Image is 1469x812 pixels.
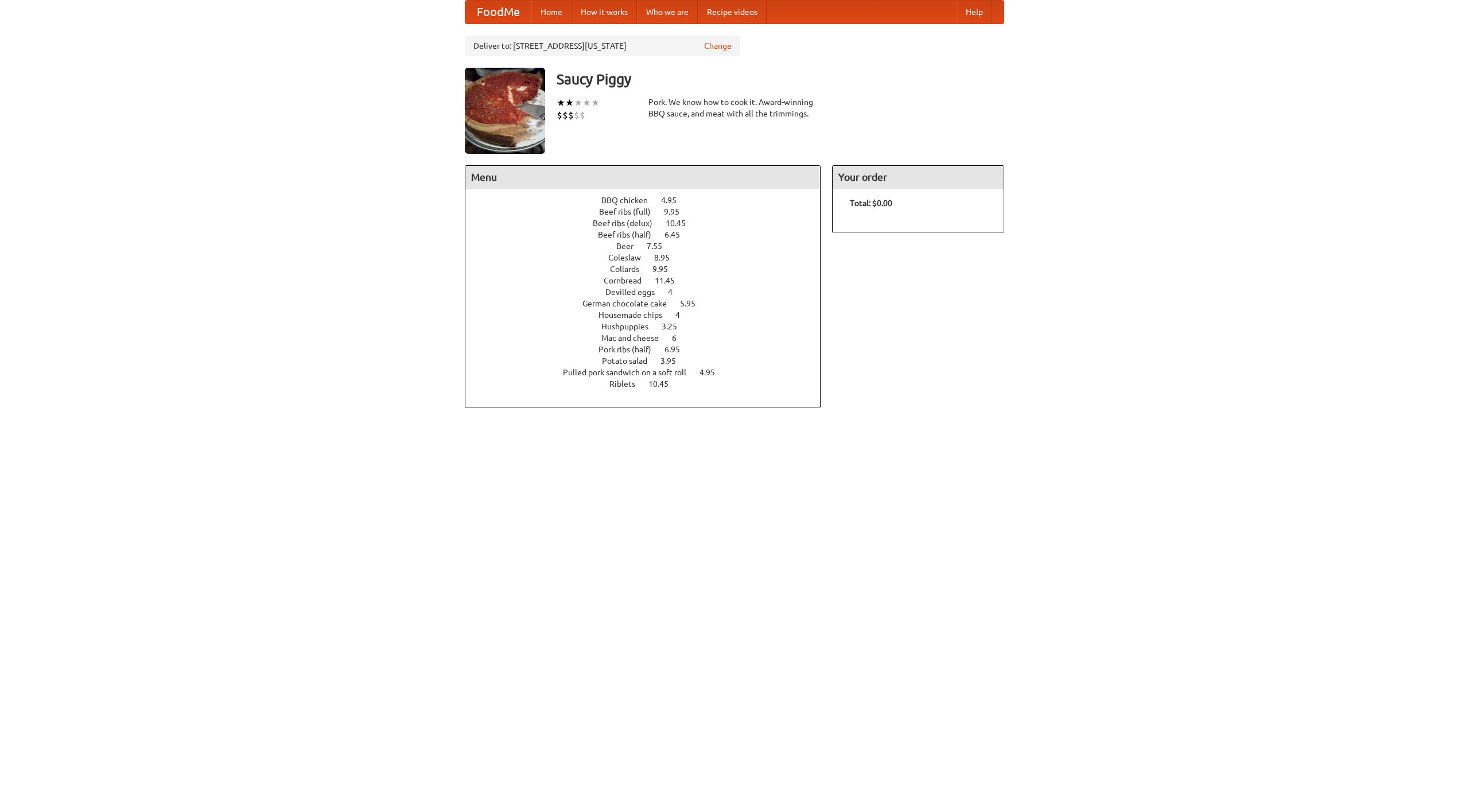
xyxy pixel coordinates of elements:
a: Mac and cheese 6 [601,333,698,343]
span: Beef ribs (full) [599,207,662,216]
div: Pork. We know how to cook it. Award-winning BBQ sauce, and meat with all the trimmings. [648,96,821,119]
li: $ [574,109,580,122]
span: 6.45 [664,230,691,239]
a: Riblets 10.45 [609,379,690,388]
span: 9.95 [652,265,679,274]
a: Potato salad 3.95 [602,356,697,366]
li: ★ [557,96,565,109]
span: Riblets [609,379,647,388]
span: Pork ribs (half) [599,345,663,354]
a: Pork ribs (half) 6.95 [599,345,701,354]
span: 3.95 [660,356,687,366]
span: Beer [616,242,645,251]
span: Housemade chips [599,310,674,320]
span: 9.95 [664,207,691,216]
a: Who we are [637,1,698,24]
a: Beef ribs (delux) 10.45 [593,219,707,228]
b: Total: $0.00 [850,199,892,208]
span: Coleslaw [608,253,652,262]
a: BBQ chicken 4.95 [601,196,698,205]
span: Potato salad [602,356,659,366]
span: Beef ribs (half) [598,230,663,239]
h4: Menu [465,166,820,189]
span: 8.95 [654,253,681,262]
h3: Saucy Piggy [557,68,1004,91]
span: German chocolate cake [582,299,678,308]
li: ★ [565,96,574,109]
li: $ [568,109,574,122]
span: Mac and cheese [601,333,670,343]
span: Pulled pork sandwich on a soft roll [563,368,698,377]
span: 4.95 [661,196,688,205]
a: Collards 9.95 [610,265,689,274]
a: Help [957,1,992,24]
a: Recipe videos [698,1,767,24]
span: Collards [610,265,651,274]
a: Change [704,40,732,52]
span: 7.55 [647,242,674,251]
li: ★ [574,96,582,109]
a: Beef ribs (half) 6.45 [598,230,701,239]
span: 5.95 [680,299,707,308]
span: 11.45 [655,276,686,285]
span: 10.45 [648,379,680,388]
span: Devilled eggs [605,287,666,297]
a: Cornbread 11.45 [604,276,696,285]
span: Hushpuppies [601,322,660,331]
a: Beef ribs (full) 9.95 [599,207,701,216]
span: 6 [672,333,688,343]
a: Home [531,1,572,24]
a: Devilled eggs 4 [605,287,694,297]
li: ★ [591,96,600,109]
span: 6.95 [664,345,691,354]
span: Beef ribs (delux) [593,219,664,228]
span: 4 [668,287,684,297]
span: 4 [675,310,691,320]
a: How it works [572,1,637,24]
span: BBQ chicken [601,196,659,205]
img: angular.jpg [465,68,545,154]
a: FoodMe [465,1,531,24]
span: 10.45 [666,219,697,228]
a: German chocolate cake 5.95 [582,299,717,308]
a: Pulled pork sandwich on a soft roll 4.95 [563,368,736,377]
div: Deliver to: [STREET_ADDRESS][US_STATE] [465,36,740,56]
a: Housemade chips 4 [599,310,701,320]
h4: Your order [833,166,1004,189]
li: $ [580,109,585,122]
a: Beer 7.55 [616,242,683,251]
span: 4.95 [699,368,726,377]
span: 3.25 [662,322,689,331]
li: $ [562,109,568,122]
li: $ [557,109,562,122]
a: Hushpuppies 3.25 [601,322,698,331]
a: Coleslaw 8.95 [608,253,691,262]
li: ★ [582,96,591,109]
span: Cornbread [604,276,653,285]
